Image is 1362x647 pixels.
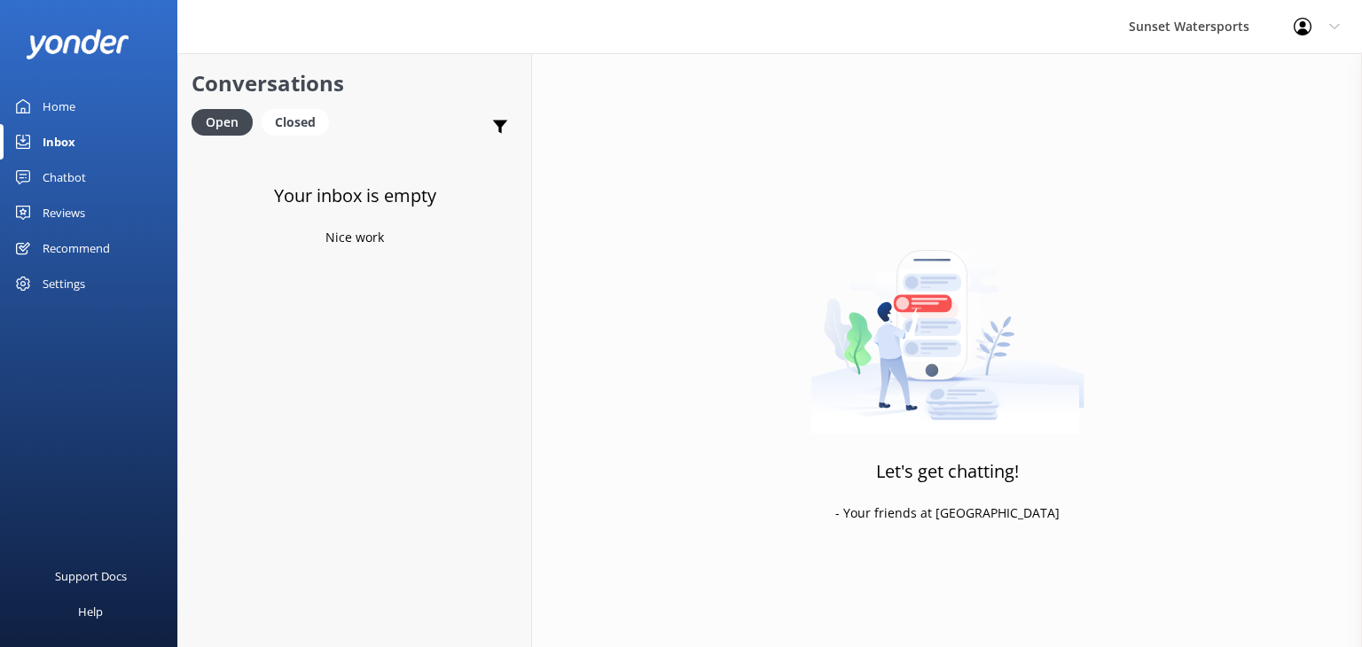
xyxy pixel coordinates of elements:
img: yonder-white-logo.png [27,29,129,58]
div: Reviews [43,195,85,230]
a: Open [192,112,262,131]
a: Closed [262,112,338,131]
h3: Let's get chatting! [876,457,1019,486]
h3: Your inbox is empty [274,182,436,210]
div: Closed [262,109,329,136]
div: Open [192,109,253,136]
p: Nice work [325,228,384,247]
div: Recommend [43,230,110,266]
img: artwork of a man stealing a conversation from at giant smartphone [810,213,1084,434]
h2: Conversations [192,66,518,100]
div: Chatbot [43,160,86,195]
p: - Your friends at [GEOGRAPHIC_DATA] [835,503,1060,523]
div: Home [43,89,75,124]
div: Support Docs [55,558,127,594]
div: Help [78,594,103,629]
div: Inbox [43,124,75,160]
div: Settings [43,266,85,301]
